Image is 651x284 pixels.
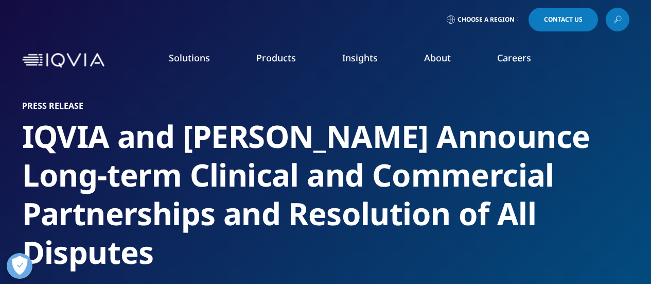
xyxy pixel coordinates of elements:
nav: Primary [109,36,629,85]
a: Solutions [169,52,210,64]
a: Contact Us [529,8,598,31]
button: Open Preferences [7,253,32,279]
span: Contact Us [544,16,583,23]
a: About [424,52,451,64]
img: IQVIA Healthcare Information Technology and Pharma Clinical Research Company [22,53,104,68]
span: Choose a Region [458,15,515,24]
a: Careers [497,52,531,64]
h1: Press Release [22,101,629,111]
a: Products [256,52,296,64]
h2: IQVIA and [PERSON_NAME] Announce Long-term Clinical and Commercial Partnerships and Resolution of... [22,117,629,272]
a: Insights [342,52,378,64]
